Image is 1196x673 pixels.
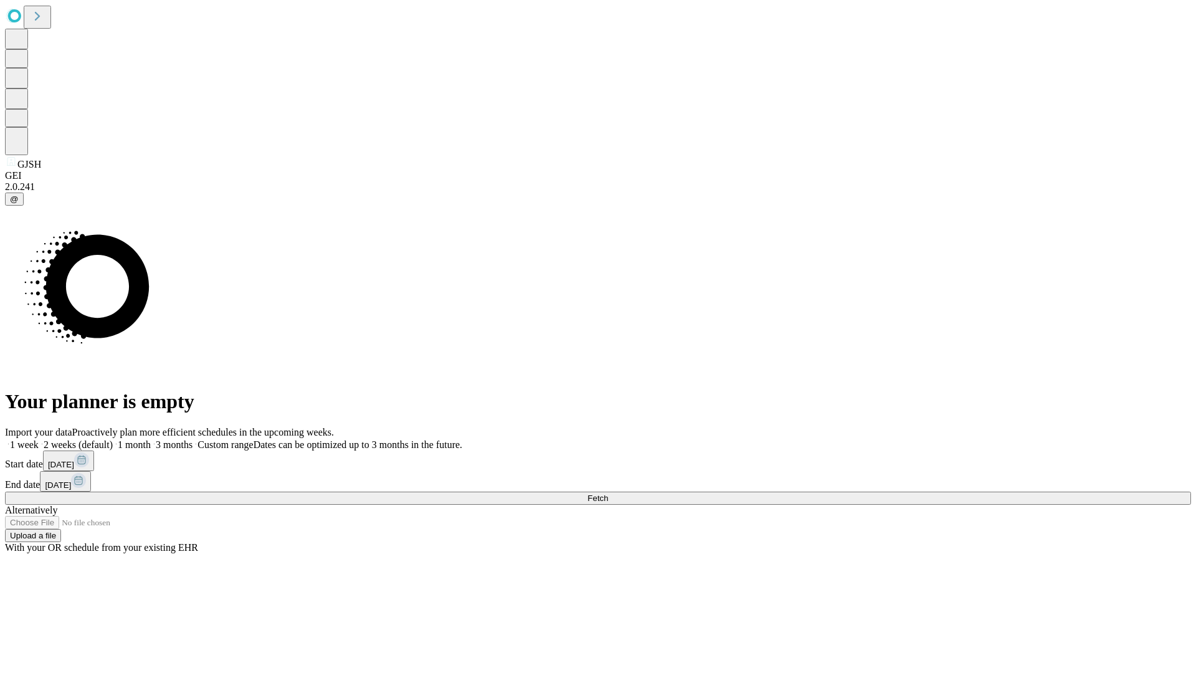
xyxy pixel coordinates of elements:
span: Proactively plan more efficient schedules in the upcoming weeks. [72,427,334,437]
button: [DATE] [43,451,94,471]
span: Fetch [587,494,608,503]
span: 3 months [156,439,192,450]
span: Import your data [5,427,72,437]
span: Alternatively [5,505,57,515]
span: [DATE] [48,460,74,469]
button: @ [5,193,24,206]
h1: Your planner is empty [5,390,1191,413]
button: Fetch [5,492,1191,505]
button: Upload a file [5,529,61,542]
div: End date [5,471,1191,492]
span: Custom range [197,439,253,450]
span: GJSH [17,159,41,169]
span: 1 month [118,439,151,450]
span: @ [10,194,19,204]
span: [DATE] [45,480,71,490]
span: Dates can be optimized up to 3 months in the future. [254,439,462,450]
div: 2.0.241 [5,181,1191,193]
div: Start date [5,451,1191,471]
button: [DATE] [40,471,91,492]
div: GEI [5,170,1191,181]
span: With your OR schedule from your existing EHR [5,542,198,553]
span: 1 week [10,439,39,450]
span: 2 weeks (default) [44,439,113,450]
